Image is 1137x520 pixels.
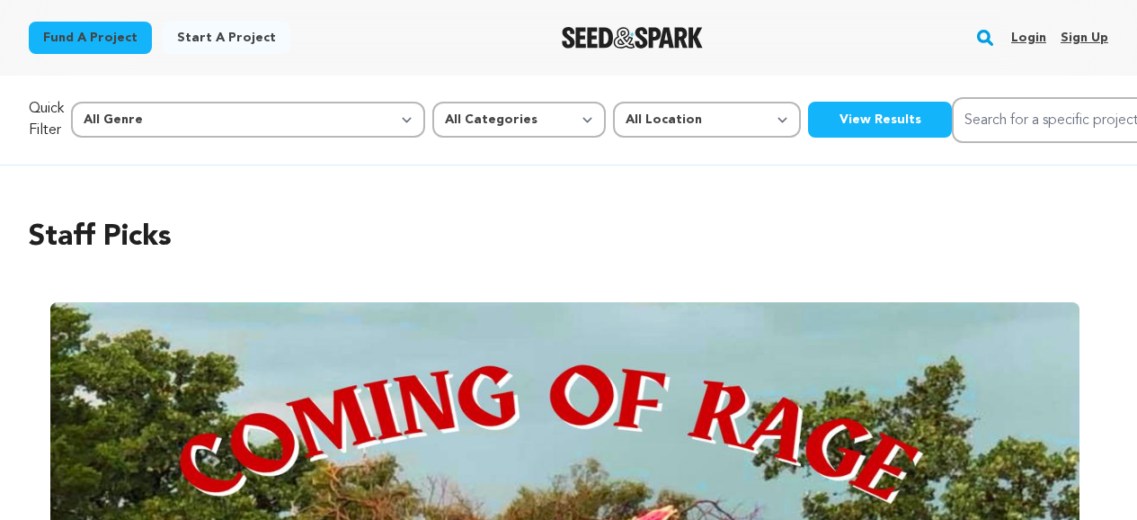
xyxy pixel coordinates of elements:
a: Login [1011,23,1046,52]
a: Start a project [163,22,290,54]
h2: Staff Picks [29,216,1108,259]
button: View Results [808,102,952,138]
a: Sign up [1061,23,1108,52]
p: Quick Filter [29,98,64,141]
a: Seed&Spark Homepage [562,27,703,49]
a: Fund a project [29,22,152,54]
img: Seed&Spark Logo Dark Mode [562,27,703,49]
